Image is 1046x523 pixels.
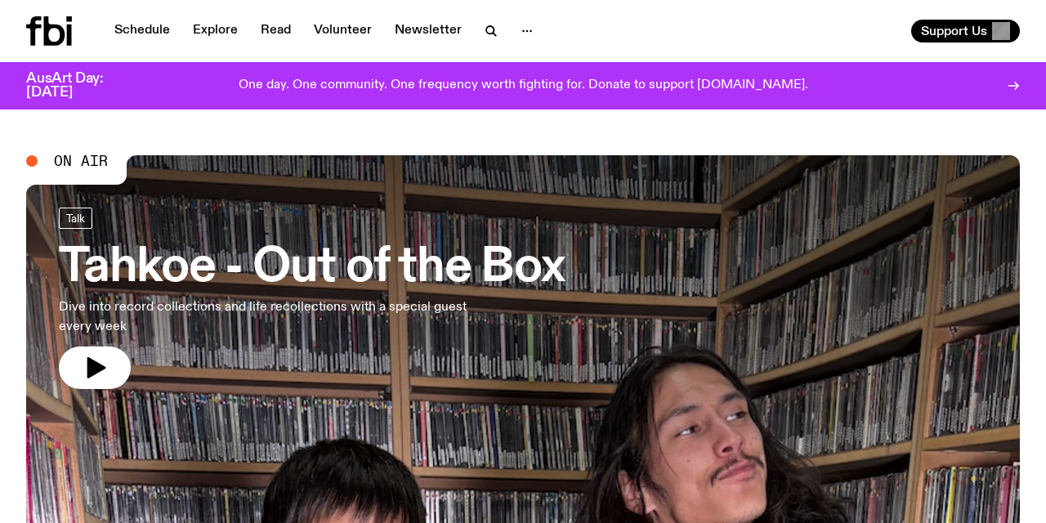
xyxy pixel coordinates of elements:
a: Tahkoe - Out of the BoxDive into record collections and life recollections with a special guest e... [59,208,564,389]
h3: Tahkoe - Out of the Box [59,245,564,291]
a: Explore [183,20,248,42]
a: Schedule [105,20,180,42]
a: Talk [59,208,92,229]
a: Read [251,20,301,42]
span: On Air [54,154,108,168]
p: Dive into record collections and life recollections with a special guest every week [59,297,477,337]
span: Talk [66,212,85,224]
a: Volunteer [304,20,382,42]
p: One day. One community. One frequency worth fighting for. Donate to support [DOMAIN_NAME]. [239,78,808,93]
a: Newsletter [385,20,472,42]
button: Support Us [911,20,1020,42]
span: Support Us [921,24,987,38]
h3: AusArt Day: [DATE] [26,72,131,100]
